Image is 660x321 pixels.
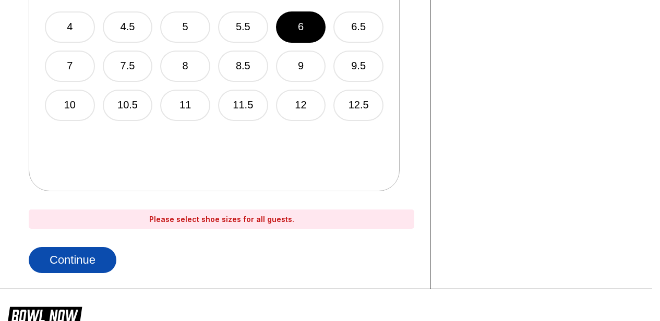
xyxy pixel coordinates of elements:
[103,11,153,43] button: 4.5
[29,247,116,273] button: Continue
[45,90,95,121] button: 10
[45,51,95,82] button: 7
[276,90,326,121] button: 12
[218,90,268,121] button: 11.5
[218,51,268,82] button: 8.5
[160,90,210,121] button: 11
[160,51,210,82] button: 8
[160,11,210,43] button: 5
[333,11,383,43] button: 6.5
[333,90,383,121] button: 12.5
[103,90,153,121] button: 10.5
[276,51,326,82] button: 9
[29,209,414,229] div: Please select shoe sizes for all guests.
[45,11,95,43] button: 4
[333,51,383,82] button: 9.5
[276,11,326,43] button: 6
[218,11,268,43] button: 5.5
[103,51,153,82] button: 7.5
